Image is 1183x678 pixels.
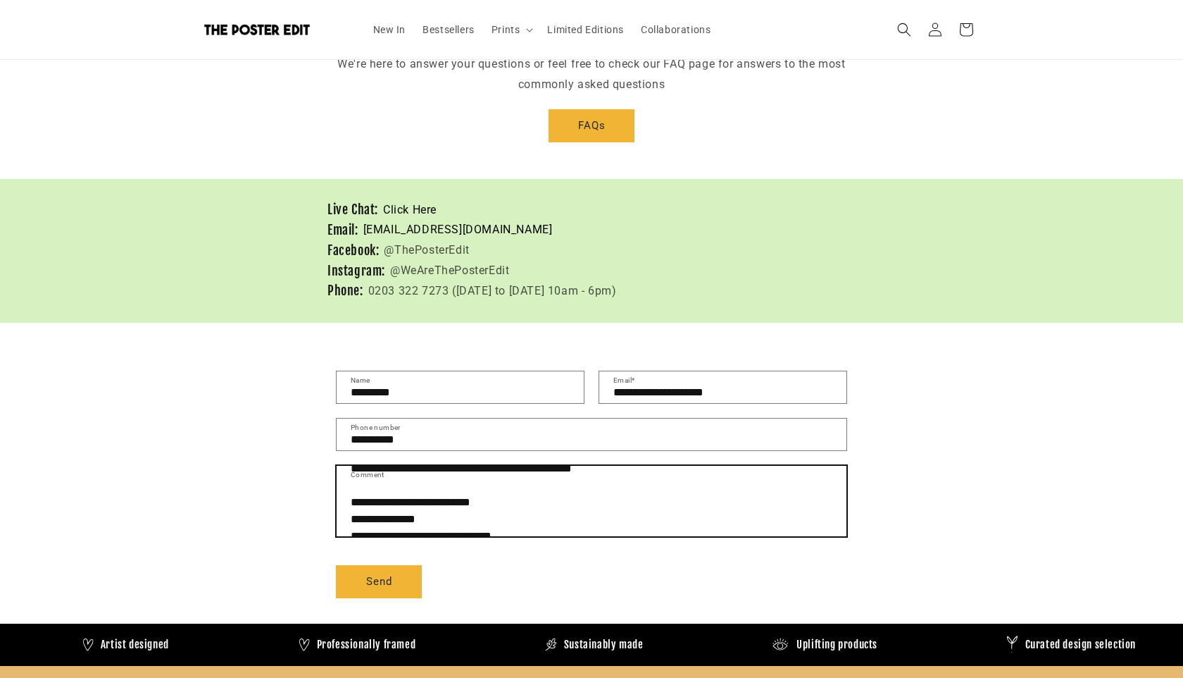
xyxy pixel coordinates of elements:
[414,15,483,44] a: Bestsellers
[563,638,642,652] h4: Sustainably made
[373,23,406,36] span: New In
[363,220,553,240] a: [EMAIL_ADDRESS][DOMAIN_NAME]
[796,638,877,652] h4: Uplifting products
[204,24,310,35] img: The Poster Edit
[390,261,509,281] div: @WeAreThePosterEdit
[632,15,719,44] a: Collaborations
[483,15,539,44] summary: Prints
[336,565,422,598] button: Send
[423,23,475,36] span: Bestsellers
[549,109,634,142] a: FAQs
[315,638,415,652] h4: Professionally framed
[99,638,168,652] h4: Artist designed
[327,202,378,218] h3: Live Chat:
[492,23,520,36] span: Prints
[368,281,617,302] div: 0203 322 7273 ([DATE] to [DATE] 10am - 6pm)
[384,240,469,261] div: @ThePosterEdit
[317,54,866,95] p: We're here to answer your questions or feel free to check our FAQ page for answers to the most co...
[547,23,624,36] span: Limited Editions
[940,248,1176,671] iframe: Chatra live chat
[383,200,437,221] a: Click Here
[327,242,379,259] h3: Facebook:
[641,23,711,36] span: Collaborations
[327,263,385,279] h3: Instagram:
[327,222,358,238] h3: Email:
[327,283,363,299] h3: Phone:
[539,15,632,44] a: Limited Editions
[889,14,920,45] summary: Search
[199,19,351,41] a: The Poster Edit
[365,15,415,44] a: New In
